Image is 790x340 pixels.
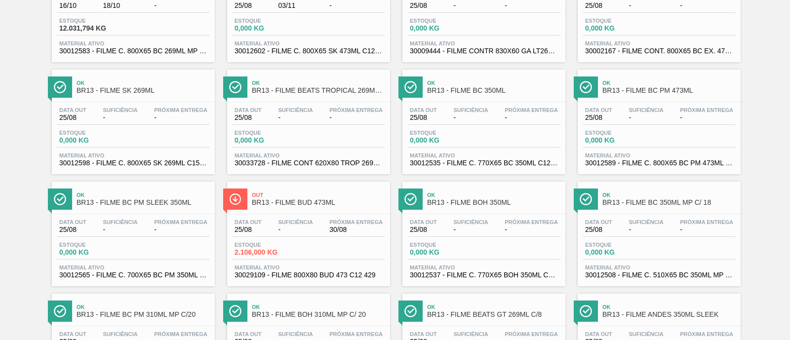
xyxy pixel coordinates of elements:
span: 30012535 - FILME C. 770X65 BC 350ML C12 429 [410,159,558,167]
span: Material ativo [59,152,207,158]
span: 25/08 [59,226,86,233]
img: Ícone [580,305,592,317]
span: Suficiência [453,219,488,225]
span: - [505,2,558,9]
span: - [103,226,137,233]
span: Próxima Entrega [329,107,383,113]
img: Ícone [580,81,592,93]
span: Suficiência [453,331,488,337]
span: Ok [427,192,560,198]
span: Ok [602,80,736,86]
span: Ok [427,80,560,86]
span: - [680,2,733,9]
span: BR13 - FILME BC PM 310ML MP C/20 [77,311,210,318]
img: Ícone [229,305,241,317]
span: Ok [252,304,385,310]
span: Suficiência [278,331,313,337]
a: ÍconeOkBR13 - FILME BC PM SLEEK 350MLData out25/08Suficiência-Próxima Entrega-Estoque0,000 KGMate... [44,174,220,286]
a: ÍconeOkBR13 - FILME SK 269MLData out25/08Suficiência-Próxima Entrega-Estoque0,000 KGMaterial ativ... [44,62,220,174]
span: Próxima Entrega [329,219,383,225]
span: Estoque [59,242,128,248]
span: 0,000 KG [410,249,479,256]
span: Próxima Entrega [154,107,207,113]
img: Ícone [580,193,592,205]
span: 0,000 KG [585,249,654,256]
span: 30/08 [329,226,383,233]
span: Data out [235,219,262,225]
span: Material ativo [59,40,207,46]
span: - [103,114,137,121]
span: - [154,2,207,9]
a: ÍconeOutBR13 - FILME BUD 473MLData out25/08Suficiência-Próxima Entrega30/08Estoque2.106,000 KGMat... [220,174,395,286]
span: 0,000 KG [585,25,654,32]
span: Ok [77,80,210,86]
span: 25/08 [585,2,612,9]
span: BR13 - FILME BOH 310ML MP C/ 20 [252,311,385,318]
span: Material ativo [410,152,558,158]
span: Material ativo [585,152,733,158]
span: Out [252,192,385,198]
span: Estoque [235,242,304,248]
span: - [154,226,207,233]
a: ÍconeOkBR13 - FILME BC 350MLData out25/08Suficiência-Próxima Entrega-Estoque0,000 KGMaterial ativ... [395,62,570,174]
span: Suficiência [278,219,313,225]
a: ÍconeOkBR13 - FILME BEATS TROPICAL 269ML C/8Data out25/08Suficiência-Próxima Entrega-Estoque0,000... [220,62,395,174]
span: - [629,2,663,9]
span: 30029109 - FILME 800X80 BUD 473 C12 429 [235,271,383,279]
span: 25/08 [410,226,437,233]
span: Próxima Entrega [680,331,733,337]
span: Material ativo [235,40,383,46]
img: Ícone [229,193,241,205]
a: ÍconeOkBR13 - FILME BOH 350MLData out25/08Suficiência-Próxima Entrega-Estoque0,000 KGMaterial ati... [395,174,570,286]
span: Material ativo [235,152,383,158]
span: 25/08 [235,114,262,121]
span: Estoque [410,18,479,24]
span: 25/08 [410,2,437,9]
span: Próxima Entrega [505,219,558,225]
span: - [629,226,663,233]
span: - [278,114,313,121]
span: 30012598 - FILME C. 800X65 SK 269ML C15 429 [59,159,207,167]
span: 30012565 - FILME C. 700X65 BC PM 350ML SLK C12 429 [59,271,207,279]
span: 0,000 KG [410,137,479,144]
span: - [453,226,488,233]
span: Estoque [235,130,304,136]
span: BR13 - FILME BC 350ML MP C/ 18 [602,199,736,206]
span: Próxima Entrega [154,331,207,337]
span: 30002167 - FILME CONT. 800X65 BC EX. 473 C12 IN65 [585,47,733,55]
span: 03/11 [278,2,313,9]
span: Estoque [410,130,479,136]
span: Estoque [585,130,654,136]
span: - [329,2,383,9]
img: Ícone [229,81,241,93]
span: - [329,114,383,121]
span: Suficiência [629,331,663,337]
span: - [505,226,558,233]
span: 25/08 [585,114,612,121]
span: Suficiência [103,107,137,113]
a: ÍconeOkBR13 - FILME BC 350ML MP C/ 18Data out25/08Suficiência-Próxima Entrega-Estoque0,000 KGMate... [570,174,746,286]
span: 25/08 [585,226,612,233]
span: 30012589 - FILME C. 800X65 BC PM 473ML C12 429 [585,159,733,167]
span: Material ativo [59,264,207,270]
span: 0,000 KG [410,25,479,32]
img: Ícone [54,305,66,317]
span: BR13 - FILME BC PM 473ML [602,87,736,94]
span: Próxima Entrega [329,331,383,337]
span: Data out [59,219,86,225]
span: Estoque [59,18,128,24]
span: Estoque [59,130,128,136]
span: Próxima Entrega [505,107,558,113]
span: 18/10 [103,2,137,9]
span: Ok [77,304,210,310]
span: BR13 - FILME ANDES 350ML SLEEK [602,311,736,318]
span: Material ativo [585,40,733,46]
span: 0,000 KG [235,25,304,32]
span: Suficiência [629,107,663,113]
span: 25/08 [59,114,86,121]
span: Data out [410,331,437,337]
img: Ícone [404,193,417,205]
span: 25/08 [235,2,262,9]
span: - [629,114,663,121]
span: Suficiência [278,107,313,113]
